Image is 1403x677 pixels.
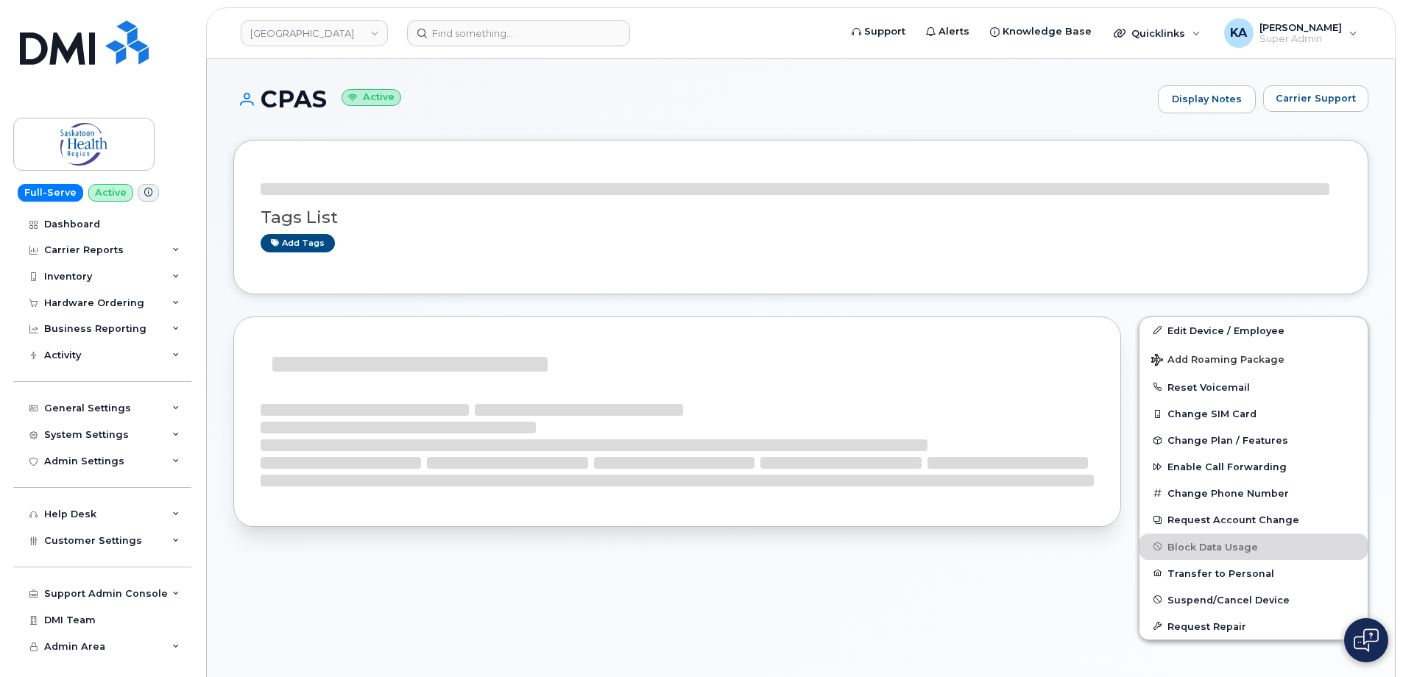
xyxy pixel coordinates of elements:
[1276,91,1356,105] span: Carrier Support
[1139,317,1368,344] a: Edit Device / Employee
[1139,560,1368,586] button: Transfer to Personal
[261,234,335,252] a: Add tags
[1167,461,1287,472] span: Enable Call Forwarding
[1139,506,1368,533] button: Request Account Change
[1158,85,1256,113] a: Display Notes
[1139,534,1368,560] button: Block Data Usage
[342,89,401,106] small: Active
[1263,85,1368,112] button: Carrier Support
[1139,613,1368,639] button: Request Repair
[1139,480,1368,506] button: Change Phone Number
[1167,594,1290,605] span: Suspend/Cancel Device
[1139,344,1368,374] button: Add Roaming Package
[1139,427,1368,453] button: Change Plan / Features
[261,208,1341,227] h3: Tags List
[1139,586,1368,613] button: Suspend/Cancel Device
[1139,453,1368,480] button: Enable Call Forwarding
[1354,628,1379,652] img: Open chat
[1167,435,1288,446] span: Change Plan / Features
[1151,354,1284,368] span: Add Roaming Package
[233,86,1151,112] h1: CPAS
[1139,374,1368,400] button: Reset Voicemail
[1139,400,1368,427] button: Change SIM Card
